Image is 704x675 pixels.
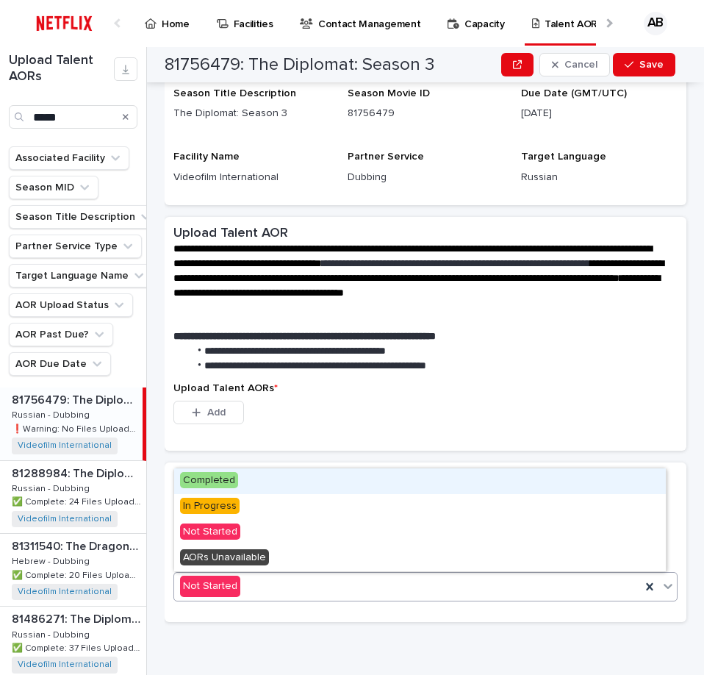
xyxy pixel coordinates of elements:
button: Cancel [539,53,610,76]
span: In Progress [180,498,240,514]
span: Season Movie ID [348,88,430,99]
p: Videofilm International [173,170,330,185]
div: Completed [174,468,666,494]
p: 81288984: The Diplomat: Season 1 [12,464,143,481]
div: Not Started [174,520,666,546]
a: Videofilm International [18,660,112,670]
div: Not Started [180,576,240,597]
span: Save [639,60,664,70]
div: AB [644,12,667,35]
p: 81311540: The Dragon Prince: Season 7 [12,537,143,554]
button: Save [613,53,675,76]
span: Target Language [521,151,606,162]
button: Target Language Name [9,264,153,287]
p: Russian [521,170,678,185]
span: Partner Service [348,151,424,162]
button: AOR Past Due? [9,323,113,346]
h2: Upload Talent AOR [173,226,288,242]
input: Search [9,105,137,129]
p: Russian - Dubbing [12,481,93,494]
p: Dubbing [348,170,504,185]
a: Videofilm International [18,514,112,524]
button: Season Title Description [9,205,159,229]
span: AORs Unavailable [180,549,269,565]
p: Russian - Dubbing [12,627,93,640]
a: Videofilm International [18,587,112,597]
button: Associated Facility [9,146,129,170]
span: Season Title Description [173,88,296,99]
button: AOR Upload Status [9,293,133,317]
h2: 81756479: The Diplomat: Season 3 [165,54,434,76]
p: Hebrew - Dubbing [12,554,93,567]
div: In Progress [174,494,666,520]
img: ifQbXi3ZQGMSEF7WDB7W [29,9,99,38]
p: 81756479 [348,106,504,121]
button: Add [173,401,244,424]
p: ✅ Complete: 37 Files Uploaded [12,640,143,654]
span: Facility Name [173,151,240,162]
h1: Upload Talent AORs [9,53,114,85]
p: Russian - Dubbing [12,407,93,421]
p: The Diplomat: Season 3 [173,106,330,121]
span: Upload Talent AORs [173,383,278,393]
p: ✅ Complete: 20 Files Uploaded [12,568,143,581]
span: Cancel [564,60,597,70]
button: Partner Service Type [9,235,142,258]
p: 81486271: The Diplomat: Season 2 [12,610,143,626]
p: ❗️Warning: No Files Uploaded [12,421,140,435]
button: AOR Due Date [9,352,111,376]
p: 81756479: The Diplomat: Season 3 [12,390,140,407]
span: Not Started [180,524,240,540]
span: Due Date (GMT/UTC) [521,88,627,99]
div: AORs Unavailable [174,546,666,571]
span: Completed [180,472,238,488]
p: [DATE] [521,106,678,121]
button: Season MID [9,176,98,199]
p: ✅ Complete: 24 Files Uploaded [12,494,143,507]
span: Add [207,407,226,418]
a: Videofilm International [18,440,112,451]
